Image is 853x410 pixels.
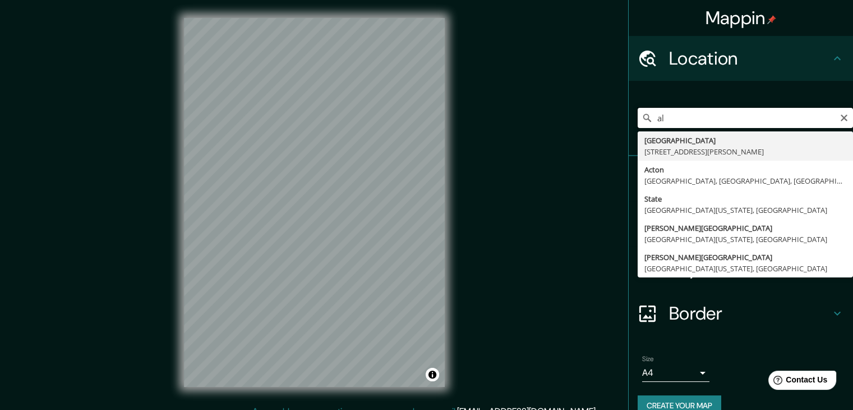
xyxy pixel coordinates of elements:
[629,36,853,81] div: Location
[644,135,846,146] div: [GEOGRAPHIC_DATA]
[767,15,776,24] img: pin-icon.png
[638,108,853,128] input: Pick your city or area
[644,222,846,234] div: [PERSON_NAME][GEOGRAPHIC_DATA]
[629,156,853,201] div: Pins
[644,175,846,186] div: [GEOGRAPHIC_DATA], [GEOGRAPHIC_DATA], [GEOGRAPHIC_DATA], [GEOGRAPHIC_DATA], [GEOGRAPHIC_DATA]
[644,263,846,274] div: [GEOGRAPHIC_DATA][US_STATE], [GEOGRAPHIC_DATA]
[706,7,777,29] h4: Mappin
[644,193,846,204] div: State
[669,302,831,325] h4: Border
[184,18,445,387] canvas: Map
[629,201,853,246] div: Style
[642,364,709,382] div: A4
[669,47,831,70] h4: Location
[753,366,841,398] iframe: Help widget launcher
[629,246,853,291] div: Layout
[644,146,846,157] div: [STREET_ADDRESS][PERSON_NAME]
[426,368,439,381] button: Toggle attribution
[644,164,846,175] div: Acton
[629,291,853,336] div: Border
[644,252,846,263] div: [PERSON_NAME][GEOGRAPHIC_DATA]
[644,234,846,245] div: [GEOGRAPHIC_DATA][US_STATE], [GEOGRAPHIC_DATA]
[840,112,849,122] button: Clear
[669,257,831,280] h4: Layout
[642,354,654,364] label: Size
[644,204,846,216] div: [GEOGRAPHIC_DATA][US_STATE], [GEOGRAPHIC_DATA]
